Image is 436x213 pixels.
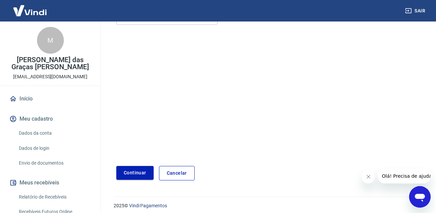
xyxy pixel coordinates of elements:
a: Início [8,91,92,106]
iframe: Fechar mensagem [362,170,375,183]
iframe: Mensagem da empresa [378,169,431,183]
button: Continuar [116,166,154,180]
a: Vindi Pagamentos [129,203,167,208]
a: Dados de login [16,141,92,155]
a: Dados da conta [16,126,92,140]
button: Meu cadastro [8,112,92,126]
button: Sair [404,5,428,17]
p: 2025 © [114,202,420,209]
button: Meus recebíveis [8,175,92,190]
a: Envio de documentos [16,156,92,170]
span: Olá! Precisa de ajuda? [4,5,56,10]
img: Vindi [8,0,52,21]
p: [PERSON_NAME] das Graças [PERSON_NAME] [5,56,95,71]
p: [EMAIL_ADDRESS][DOMAIN_NAME] [13,73,87,80]
div: M [37,27,64,54]
a: Relatório de Recebíveis [16,190,92,204]
iframe: Botão para abrir a janela de mensagens [409,186,431,208]
a: Cancelar [159,166,195,180]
